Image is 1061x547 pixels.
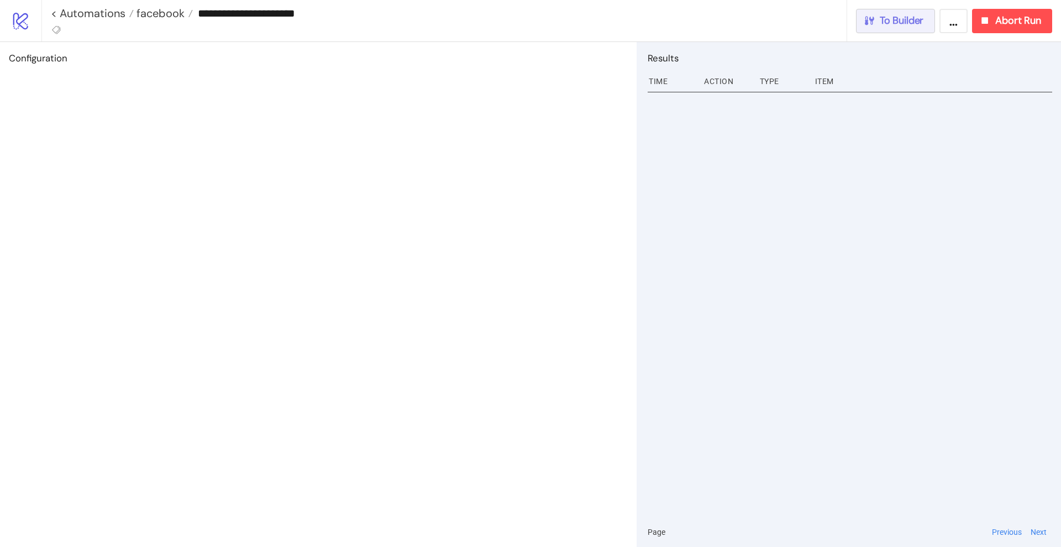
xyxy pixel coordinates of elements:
span: To Builder [880,14,924,27]
h2: Configuration [9,51,628,65]
span: Abort Run [995,14,1041,27]
span: facebook [134,6,185,20]
a: facebook [134,8,193,19]
h2: Results [648,51,1052,65]
span: Page [648,526,665,538]
a: < Automations [51,8,134,19]
button: Next [1027,526,1050,538]
button: Abort Run [972,9,1052,33]
div: Time [648,71,695,92]
button: Previous [989,526,1025,538]
div: Type [759,71,806,92]
div: Item [814,71,1052,92]
button: ... [939,9,968,33]
div: Action [703,71,750,92]
button: To Builder [856,9,936,33]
